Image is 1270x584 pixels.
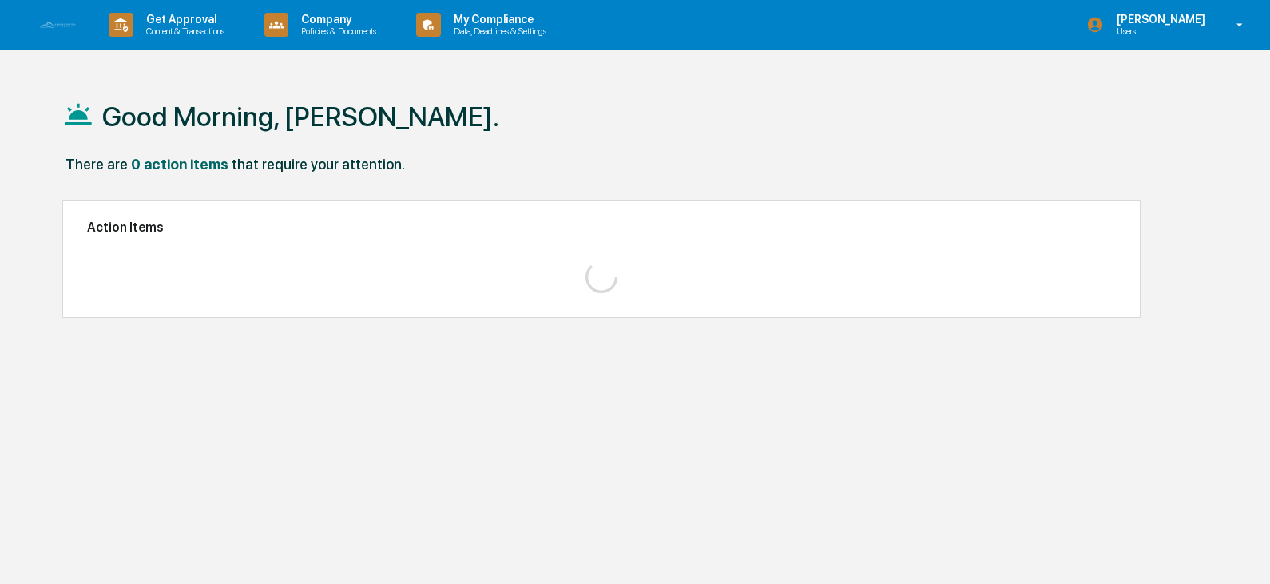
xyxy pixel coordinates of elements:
p: Policies & Documents [288,26,384,37]
p: Get Approval [133,13,232,26]
p: [PERSON_NAME] [1104,13,1213,26]
img: logo [38,21,77,30]
div: that require your attention. [232,156,405,173]
h1: Good Morning, [PERSON_NAME]. [102,101,499,133]
div: There are [65,156,128,173]
div: 0 action items [131,156,228,173]
p: Content & Transactions [133,26,232,37]
p: Data, Deadlines & Settings [441,26,554,37]
p: My Compliance [441,13,554,26]
h2: Action Items [87,220,1116,235]
p: Users [1104,26,1213,37]
p: Company [288,13,384,26]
